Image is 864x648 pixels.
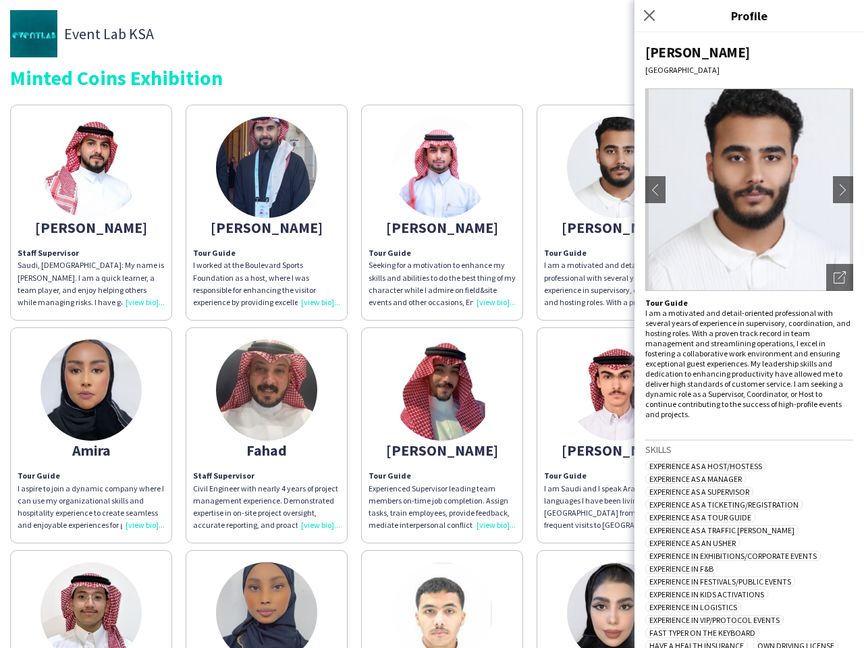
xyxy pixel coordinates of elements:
span: Experience in Exhibitions/Corporate Events [645,551,821,561]
span: Experience as a Manager [645,474,746,484]
img: thumb-23ad92e7-2007-4752-8960-ca51e0c3d345.jpg [10,10,57,57]
b: Tour Guide [193,248,236,258]
span: Experience as a Host/Hostess [645,461,766,471]
div: [PERSON_NAME] [369,221,516,234]
span: Experience as a Traffic [PERSON_NAME] [645,525,799,535]
img: thumb-67365b9604835.jpeg [391,340,493,441]
img: Crew avatar or photo [645,88,853,291]
div: [PERSON_NAME] [544,221,691,234]
span: Experience as a Ticketing/Registration [645,500,803,510]
img: thumb-68314b4898fbd.jpeg [567,340,668,441]
img: thumb-67040ee91bc4d.jpeg [567,117,668,218]
p: I am a motivated and detail-oriented professional with several years of experience in supervisory... [645,298,853,419]
b: Tour Guide [369,470,411,481]
span: Experience in Kids Activations [645,589,768,599]
div: Seeking for a motivation to enhance my skills and abilities to do the best thing of my character ... [369,259,516,308]
div: [GEOGRAPHIC_DATA] [645,65,853,75]
h3: Skills [645,443,853,456]
div: I worked at the Boulevard Sports Foundation as a host, where I was responsible for enhancing the ... [193,247,340,308]
h3: Profile [634,7,864,24]
b: Tour Guide [18,470,60,481]
div: Amira [18,444,165,456]
div: Open photos pop-in [826,264,853,291]
b: Tour Guide [369,248,411,258]
div: [PERSON_NAME] [544,444,691,456]
span: Experience as a Tour Guide [645,512,755,522]
b: Tour Guide [645,298,688,308]
b: Tour Guide [544,470,587,481]
img: thumb-66f1650c77d39.jpeg [216,340,317,441]
div: [PERSON_NAME] [18,221,165,234]
span: Experience as a Supervisor [645,487,753,497]
span: Event Lab KSA [64,28,154,40]
img: thumb-67374c5d273e1.png [391,117,493,218]
img: thumb-66bb8e9f0e8da.jpeg [40,117,142,218]
b: Staff Supervisor [18,248,79,258]
span: Fast typer on the keyboard [645,628,759,638]
div: I aspire to join a dynamic company where I can use my organizational skills and hospitality exper... [18,483,165,532]
div: [PERSON_NAME] [369,444,516,456]
b: Tour Guide [544,248,587,258]
img: thumb-7a76ae58-7b2c-404a-8233-7864a21716c5.jpg [40,340,142,441]
div: I am Saudi and I speak Arabic & English languages I have been living in the [GEOGRAPHIC_DATA] fro... [544,483,691,532]
span: Experience in F&B [645,564,718,574]
span: Experience in Festivals/Public Events [645,576,795,587]
p: I am a motivated and detail-oriented professional with several years of experience in supervisory... [544,247,691,308]
span: Experience as an Usher [645,538,740,548]
div: [PERSON_NAME] [645,43,853,61]
b: Staff Supervisor [193,470,254,481]
div: Minted Coins Exhibition [10,67,854,88]
div: Experienced Supervisor leading team members on-time job completion. Assign tasks, train employees... [369,470,516,531]
div: Saudi, [DEMOGRAPHIC_DATA]: My name is [PERSON_NAME]. I am a quick learner, a team player, and enj... [18,247,165,308]
span: Experience in Logistics [645,602,741,612]
span: Experience in VIP/Protocol Events [645,615,784,625]
div: Fahad [193,444,340,456]
img: thumb-68b104eccc2f7.png [216,117,317,218]
div: Civil Engineer with nearly 4 years of project management experience. Demonstrated expertise in on... [193,483,340,532]
div: [PERSON_NAME] [193,221,340,234]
